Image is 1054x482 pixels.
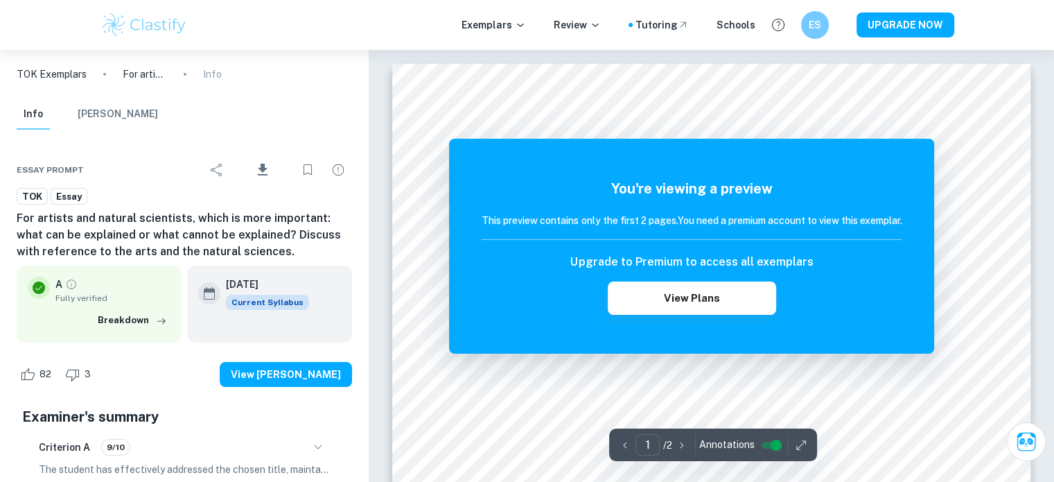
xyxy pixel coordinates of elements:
button: Breakdown [94,310,170,331]
button: [PERSON_NAME] [78,99,158,130]
h6: Criterion A [39,440,90,455]
span: 9/10 [102,441,130,454]
div: Bookmark [294,156,322,184]
span: Essay prompt [17,164,84,176]
div: Dislike [62,363,98,386]
div: This exemplar is based on the current syllabus. Feel free to refer to it for inspiration/ideas wh... [226,295,309,310]
p: For artists and natural scientists, which is more important: what can be explained or what cannot... [123,67,167,82]
p: Exemplars [462,17,526,33]
span: Current Syllabus [226,295,309,310]
button: View Plans [608,282,775,315]
span: Fully verified [55,292,170,304]
h5: You're viewing a preview [482,178,902,199]
a: Tutoring [635,17,689,33]
h5: Examiner's summary [22,406,346,427]
span: 82 [32,368,59,381]
h6: ES [807,17,823,33]
a: TOK Exemplars [17,67,87,82]
p: Review [554,17,601,33]
a: Essay [51,188,87,205]
h6: This preview contains only the first 2 pages. You need a premium account to view this exemplar. [482,213,902,228]
a: Schools [717,17,755,33]
h6: [DATE] [226,277,298,292]
div: Like [17,363,59,386]
h6: Upgrade to Premium to access all exemplars [570,254,813,270]
img: Clastify logo [100,11,188,39]
button: Help and Feedback [766,13,790,37]
button: Info [17,99,50,130]
div: Report issue [324,156,352,184]
p: The student has effectively addressed the chosen title, maintaining focus and avoiding digression... [39,462,330,477]
div: Download [234,152,291,188]
button: UPGRADE NOW [857,12,954,37]
span: Essay [51,190,87,204]
span: TOK [17,190,47,204]
h6: For artists and natural scientists, which is more important: what can be explained or what cannot... [17,210,352,260]
span: 3 [77,368,98,381]
a: TOK [17,188,48,205]
div: Share [203,156,231,184]
button: ES [801,11,829,39]
button: View [PERSON_NAME] [220,362,352,387]
p: / 2 [662,438,671,453]
a: Grade fully verified [65,278,78,291]
p: A [55,277,62,292]
p: Info [203,67,222,82]
button: Ask Clai [1007,422,1046,461]
span: Annotations [699,438,754,452]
